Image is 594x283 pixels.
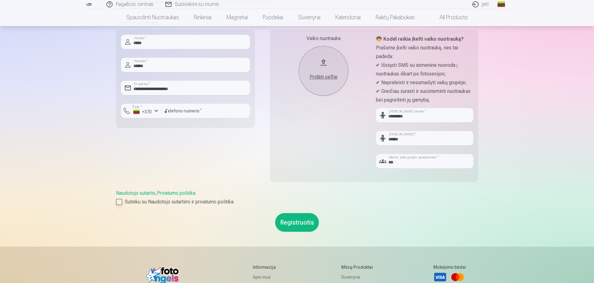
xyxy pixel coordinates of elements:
[133,109,152,115] div: +370
[275,35,372,42] div: Vaiko nuotrauka
[86,2,92,6] img: /fa2
[116,198,478,206] label: Sutinku su Naudotojo sutartimi ir privatumo politika
[422,9,475,26] a: All products
[116,190,155,196] a: Naudotojo sutartis
[376,36,464,42] strong: 🧒 Kodėl reikia įkelti vaiko nuotrauką?
[157,190,195,196] a: Privatumo politika
[255,9,291,26] a: Puodeliai
[299,46,348,96] button: Pridėti selfie
[376,78,473,87] p: ✔ Nepraleisti ir nesumaišyti vaikų grupėje;
[253,273,294,281] a: Apie mus
[368,9,422,26] a: Raktų pakabukas
[119,9,186,26] a: Spausdinti nuotraukas
[121,104,161,118] button: Šalis*+370
[305,73,342,81] div: Pridėti selfie
[341,264,386,270] h5: Mūsų produktai
[275,213,319,232] button: Registruotis
[131,105,144,109] label: Šalis
[376,61,473,78] p: ✔ Išsiųsti SMS su asmenine nuoroda į nuotraukas iškart po fotosesijos;
[376,43,473,61] p: Prašome įkelti vaiko nuotrauką, nes tai padeda:
[219,9,255,26] a: Magnetai
[291,9,328,26] a: Suvenyrai
[328,9,368,26] a: Kalendoriai
[116,189,478,206] div: ,
[376,87,473,104] p: ✔ Greičiau surasti ir susisteminti nuotraukas bei pagreitinti jų gamybą.
[253,264,294,270] h5: Informacija
[433,264,466,270] h5: Mokėjimo būdai
[341,273,386,281] a: Suvenyrai
[186,9,219,26] a: Rinkiniai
